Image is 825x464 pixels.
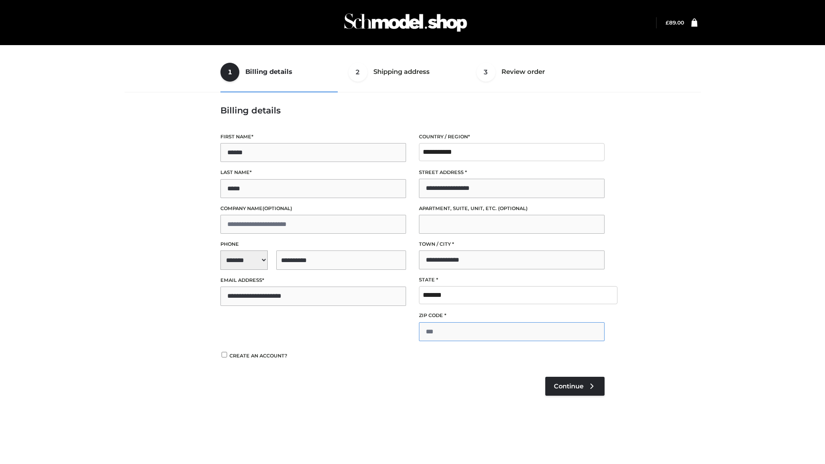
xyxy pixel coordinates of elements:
label: Last name [220,168,406,177]
label: Country / Region [419,133,605,141]
label: Apartment, suite, unit, etc. [419,205,605,213]
label: First name [220,133,406,141]
img: Schmodel Admin 964 [341,6,470,40]
label: Town / City [419,240,605,248]
label: Company name [220,205,406,213]
bdi: 89.00 [666,19,684,26]
label: ZIP Code [419,311,605,320]
a: Continue [545,377,605,396]
a: £89.00 [666,19,684,26]
label: Street address [419,168,605,177]
span: £ [666,19,669,26]
label: State [419,276,605,284]
span: (optional) [498,205,528,211]
label: Email address [220,276,406,284]
input: Create an account? [220,352,228,357]
label: Phone [220,240,406,248]
span: Continue [554,382,584,390]
span: Create an account? [229,353,287,359]
h3: Billing details [220,105,605,116]
span: (optional) [263,205,292,211]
